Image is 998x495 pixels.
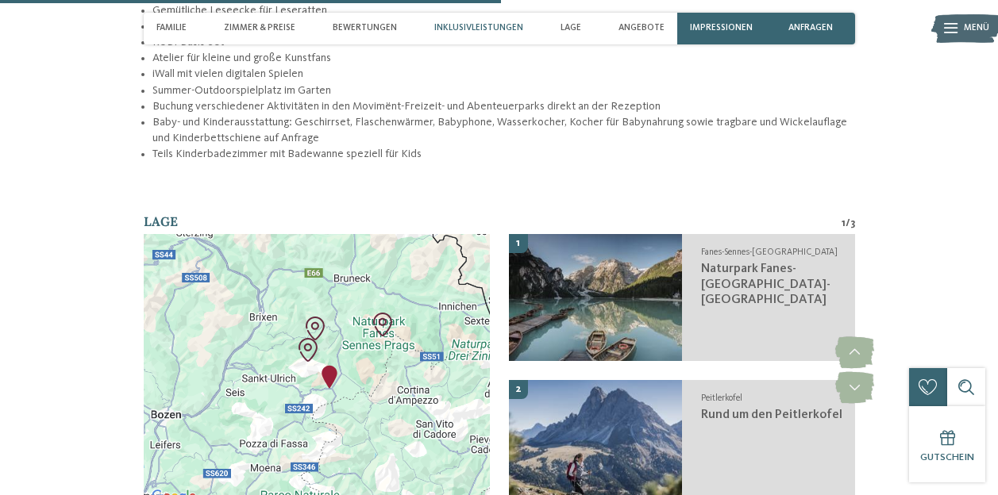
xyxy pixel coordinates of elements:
span: Zimmer & Preise [224,23,295,33]
span: Rund um den Peitlerkofel [701,409,842,421]
span: Peitlerkofel [701,393,742,403]
span: Naturpark Fanes-[GEOGRAPHIC_DATA]-[GEOGRAPHIC_DATA] [701,263,830,305]
span: Fanes-Sennes-[GEOGRAPHIC_DATA] [701,247,838,257]
div: Rund um den Peitlerkofel [297,310,333,347]
span: Bewertungen [333,23,397,33]
li: Teils Kinderbadezimmer mit Badewanne speziell für Kids [152,146,854,162]
a: Gutschein [909,406,985,482]
span: Angebote [618,23,665,33]
span: Gutschein [920,452,974,462]
span: Impressionen [690,23,753,33]
li: Atelier für kleine und große Kunstfans [152,50,854,66]
li: Buchung verschiedener Aktivitäten in den Movimënt-Freizeit- und Abenteuerparks direkt an der Reze... [152,98,854,114]
span: / [846,217,850,231]
li: Summer-Outdoorspielplatz im Garten [152,82,854,98]
span: Lage [144,213,178,229]
span: Familie [156,23,187,33]
span: 1 [842,217,846,231]
li: Baby- und Kinderausstattung: Geschirrset, Flaschenwärmer, Babyphone, Wasserkocher, Kocher für Bab... [152,114,854,146]
div: Naturpark Fanes-Sennes-Prags [364,306,401,343]
li: iWall mit vielen digitalen Spielen [152,66,854,82]
span: 3 [850,217,855,231]
span: Lage [561,23,581,33]
span: Inklusivleistungen [434,23,523,33]
span: 2 [515,382,522,397]
div: Naturpark Puez Geisler [290,332,326,368]
img: Eine glückliche Familienauszeit in Corvara [509,234,682,361]
span: 1 [516,236,520,251]
span: anfragen [788,23,833,33]
div: Movi Family Apart-Hotel [311,359,348,395]
li: Gemütliche Leseecke für Leseratten [152,2,854,18]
